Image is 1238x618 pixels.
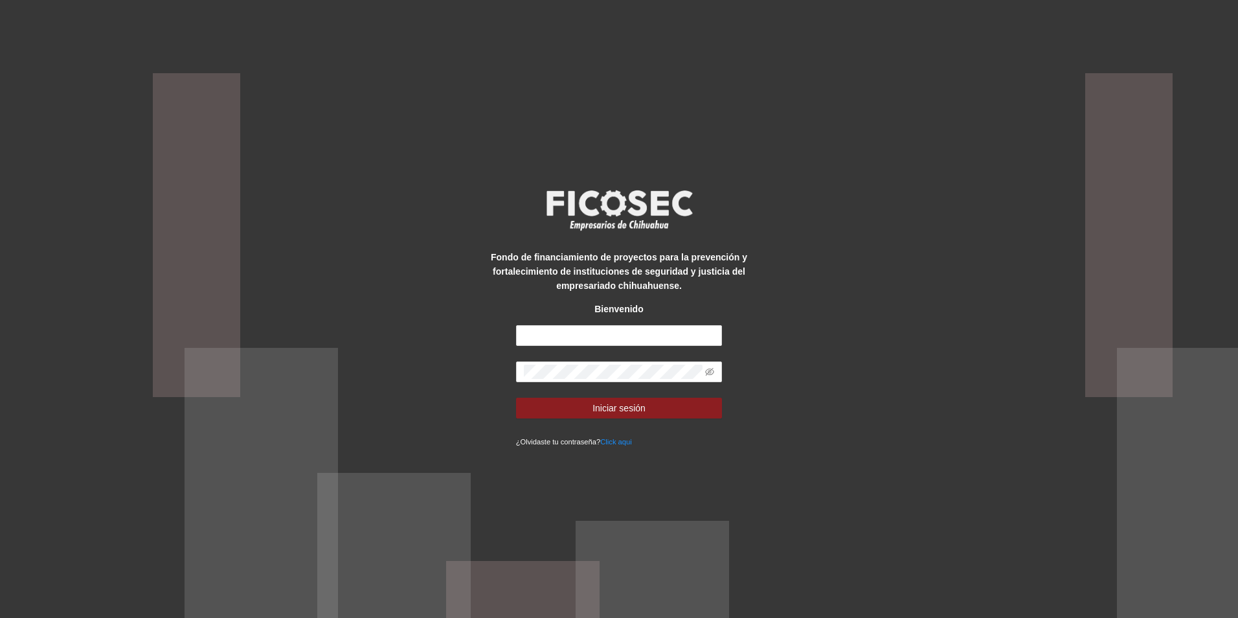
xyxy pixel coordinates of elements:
[516,438,632,446] small: ¿Olvidaste tu contraseña?
[516,398,723,418] button: Iniciar sesión
[538,186,700,234] img: logo
[491,252,747,291] strong: Fondo de financiamiento de proyectos para la prevención y fortalecimiento de instituciones de seg...
[594,304,643,314] strong: Bienvenido
[600,438,632,446] a: Click aqui
[705,367,714,376] span: eye-invisible
[592,401,646,415] span: Iniciar sesión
